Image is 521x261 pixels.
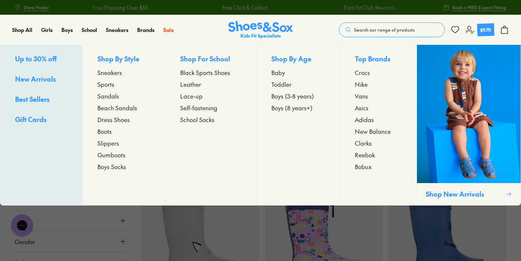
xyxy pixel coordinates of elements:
span: Gender [15,237,35,246]
span: Leather [180,80,201,89]
a: Sports [97,80,150,89]
span: Book a FREE Expert Fitting [452,4,506,11]
a: Up to 30% off [15,54,68,65]
span: Adidas [355,115,374,124]
a: Self-fastening [180,103,241,112]
span: Sports [97,80,114,89]
a: Reebok [355,150,402,159]
span: Beach Sandals [97,103,137,112]
span: Slippers [97,139,119,147]
p: Shop By Style [97,54,150,65]
a: Shop New Arrivals [417,45,521,205]
span: Clarks [355,139,372,147]
a: School Socks [180,115,241,124]
span: Gift Cards [15,115,47,124]
a: Asics [355,103,402,112]
a: Sandals [97,92,150,100]
a: Dress Shoes [97,115,150,124]
button: Age [15,210,126,231]
a: Sneakers [97,68,150,77]
a: Clarks [355,139,402,147]
a: Boots [97,127,150,136]
p: Shop For School [180,54,241,65]
span: Boys (3-8 years) [271,92,314,100]
span: Sneakers [106,26,128,33]
span: Boys (8 years+) [271,103,313,112]
span: Crocs [355,68,370,77]
span: School Socks [180,115,214,124]
span: Shop All [12,26,32,33]
span: School [82,26,97,33]
p: Top Brands [355,54,402,65]
span: Vans [355,92,368,100]
a: Baby [271,68,325,77]
a: Vans [355,92,402,100]
span: Store Finder [24,4,49,11]
span: Boots [97,127,112,136]
span: Sale [163,26,174,33]
iframe: Gorgias live chat messenger [7,212,37,239]
span: Asics [355,103,368,112]
span: Boys Socks [97,162,126,171]
img: SNS_Logo_Responsive.svg [228,21,293,39]
a: Brands [137,26,154,34]
span: Sandals [97,92,119,100]
a: New Balance [355,127,402,136]
span: Up to 30% off [15,54,57,63]
p: Shop New Arrivals [426,189,502,199]
span: Dress Shoes [97,115,130,124]
span: Best Sellers [15,94,50,104]
span: New Arrivals [15,74,56,83]
a: Boys Socks [97,162,150,171]
div: $9.70 [480,26,492,33]
span: Lace-up [180,92,203,100]
a: Free Click & Collect [219,4,264,11]
a: Nike [355,80,402,89]
a: Adidas [355,115,402,124]
span: Sneakers [97,68,122,77]
span: Self-fastening [180,103,217,112]
a: Gift Cards [15,114,68,126]
a: Crocs [355,68,402,77]
span: Black Sports Shoes [180,68,230,77]
button: Search our range of products [339,22,445,37]
span: Nike [355,80,368,89]
span: Toddler [271,80,292,89]
a: Earn Fit Club Rewards [340,4,392,11]
a: Leather [180,80,241,89]
a: Sneakers [106,26,128,34]
a: Shoes & Sox [228,21,293,39]
span: Girls [41,26,53,33]
a: Boys (3-8 years) [271,92,325,100]
button: Gender [15,231,126,252]
span: Gumboots [97,150,125,159]
a: New Arrivals [15,74,68,85]
span: Brands [137,26,154,33]
span: New Balance [355,127,391,136]
a: School [82,26,97,34]
a: Bobux [355,162,402,171]
a: Boys (8 years+) [271,103,325,112]
span: Search our range of products [354,26,415,33]
span: Boys [61,26,73,33]
span: Bobux [355,162,372,171]
a: $9.70 [465,24,494,36]
a: Best Sellers [15,94,68,106]
a: Sale [163,26,174,34]
a: Girls [41,26,53,34]
a: Beach Sandals [97,103,150,112]
a: Toddler [271,80,325,89]
a: Gumboots [97,150,150,159]
a: Boys [61,26,73,34]
img: SNS_WEBASSETS_CollectionHero_1280x1600_3.png [417,45,521,183]
a: Black Sports Shoes [180,68,241,77]
span: Baby [271,68,285,77]
span: Reebok [355,150,375,159]
a: Book a FREE Expert Fitting [443,1,506,14]
a: Lace-up [180,92,241,100]
a: Shop All [12,26,32,34]
a: Slippers [97,139,150,147]
p: Shop By Age [271,54,325,65]
a: Free Shipping Over $85 [89,4,145,11]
